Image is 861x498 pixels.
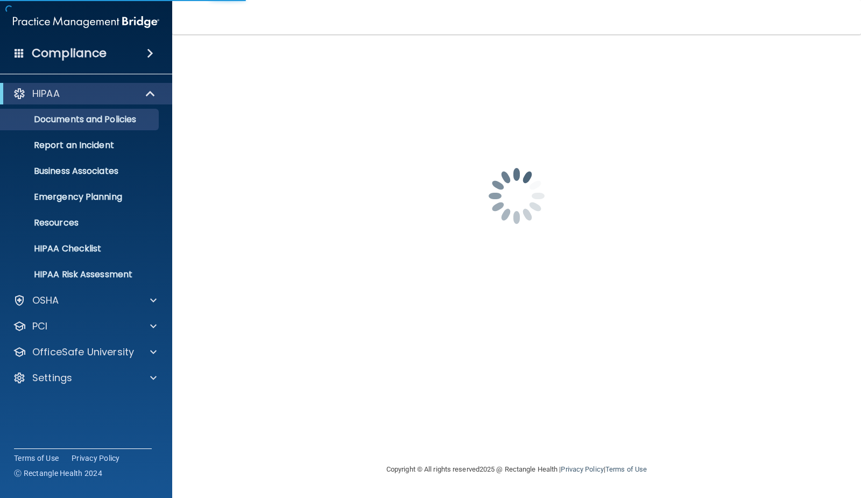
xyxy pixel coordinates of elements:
[32,46,107,61] h4: Compliance
[14,453,59,464] a: Terms of Use
[463,142,570,250] img: spinner.e123f6fc.gif
[13,346,157,359] a: OfficeSafe University
[32,87,60,100] p: HIPAA
[13,294,157,307] a: OSHA
[7,166,154,177] p: Business Associates
[561,465,603,473] a: Privacy Policy
[13,371,157,384] a: Settings
[72,453,120,464] a: Privacy Policy
[7,140,154,151] p: Report an Incident
[14,468,102,479] span: Ⓒ Rectangle Health 2024
[675,422,848,465] iframe: Drift Widget Chat Controller
[13,320,157,333] a: PCI
[7,192,154,202] p: Emergency Planning
[32,320,47,333] p: PCI
[32,346,134,359] p: OfficeSafe University
[7,218,154,228] p: Resources
[13,11,159,33] img: PMB logo
[605,465,647,473] a: Terms of Use
[32,294,59,307] p: OSHA
[320,452,713,487] div: Copyright © All rights reserved 2025 @ Rectangle Health | |
[7,114,154,125] p: Documents and Policies
[7,243,154,254] p: HIPAA Checklist
[7,269,154,280] p: HIPAA Risk Assessment
[13,87,156,100] a: HIPAA
[32,371,72,384] p: Settings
